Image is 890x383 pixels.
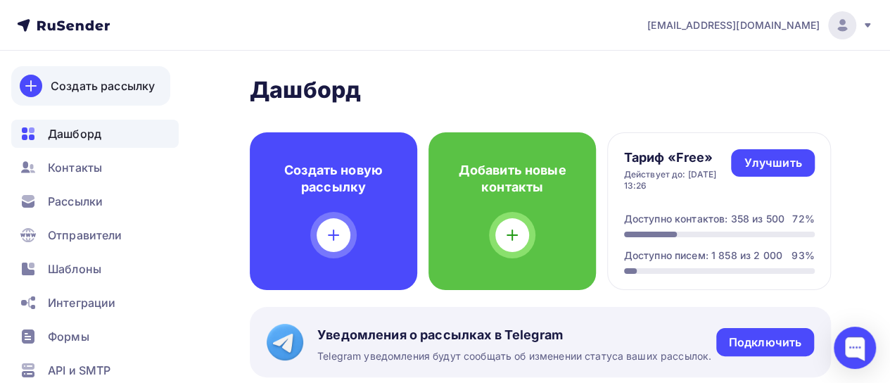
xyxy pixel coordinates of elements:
[317,327,711,344] span: Уведомления о рассылках в Telegram
[11,221,179,249] a: Отправители
[792,249,814,263] div: 93%
[647,11,873,39] a: [EMAIL_ADDRESS][DOMAIN_NAME]
[48,260,101,277] span: Шаблоны
[317,349,711,363] span: Telegram уведомления будут сообщать об изменении статуса ваших рассылок.
[272,162,395,196] h4: Создать новую рассылку
[624,169,732,191] div: Действует до: [DATE] 13:26
[624,249,782,263] div: Доступно писем: 1 858 из 2 000
[624,149,732,166] h4: Тариф «Free»
[48,294,115,311] span: Интеграции
[451,162,573,196] h4: Добавить новые контакты
[48,159,102,176] span: Контакты
[48,328,89,345] span: Формы
[48,125,101,142] span: Дашборд
[744,155,801,171] div: Улучшить
[51,77,155,94] div: Создать рассылку
[729,334,801,351] div: Подключить
[11,322,179,351] a: Формы
[11,153,179,182] a: Контакты
[647,18,820,32] span: [EMAIL_ADDRESS][DOMAIN_NAME]
[792,212,814,226] div: 72%
[11,187,179,215] a: Рассылки
[250,76,831,104] h2: Дашборд
[48,193,103,210] span: Рассылки
[624,212,784,226] div: Доступно контактов: 358 из 500
[48,227,122,244] span: Отправители
[11,255,179,283] a: Шаблоны
[11,120,179,148] a: Дашборд
[48,362,110,379] span: API и SMTP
